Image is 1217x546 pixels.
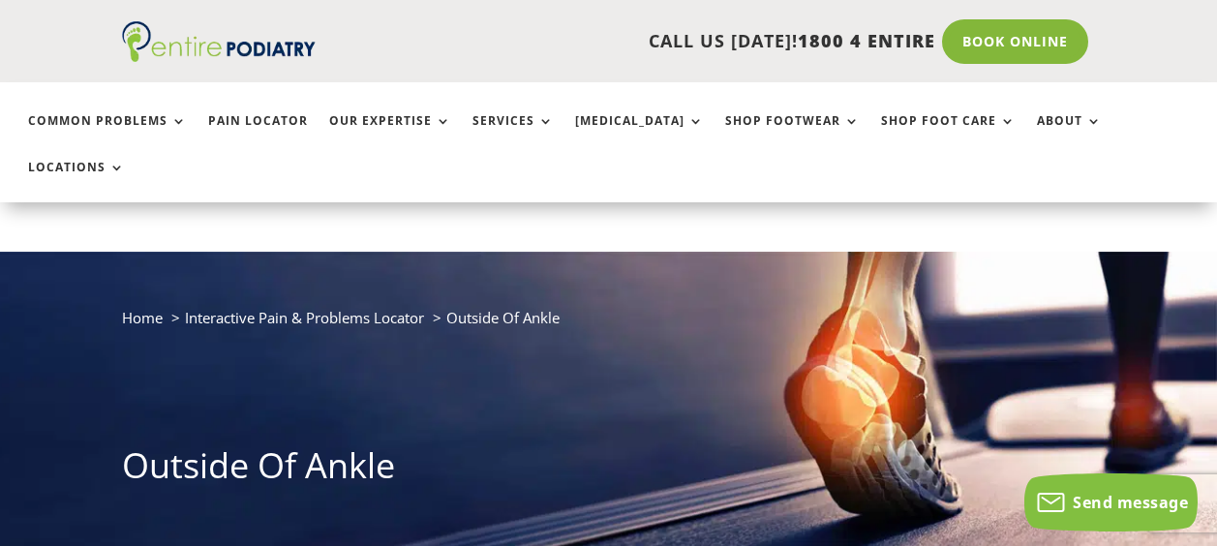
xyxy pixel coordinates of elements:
[185,308,424,327] a: Interactive Pain & Problems Locator
[122,308,163,327] a: Home
[122,21,316,62] img: logo (1)
[122,46,316,66] a: Entire Podiatry
[446,308,560,327] span: Outside Of Ankle
[725,114,860,156] a: Shop Footwear
[28,114,187,156] a: Common Problems
[122,441,1096,500] h1: Outside Of Ankle
[1073,492,1188,513] span: Send message
[208,114,308,156] a: Pain Locator
[122,305,1096,345] nav: breadcrumb
[1037,114,1102,156] a: About
[28,161,125,202] a: Locations
[1024,473,1198,531] button: Send message
[575,114,704,156] a: [MEDICAL_DATA]
[881,114,1016,156] a: Shop Foot Care
[798,29,935,52] span: 1800 4 ENTIRE
[340,29,935,54] p: CALL US [DATE]!
[329,114,451,156] a: Our Expertise
[472,114,554,156] a: Services
[942,19,1088,64] a: Book Online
